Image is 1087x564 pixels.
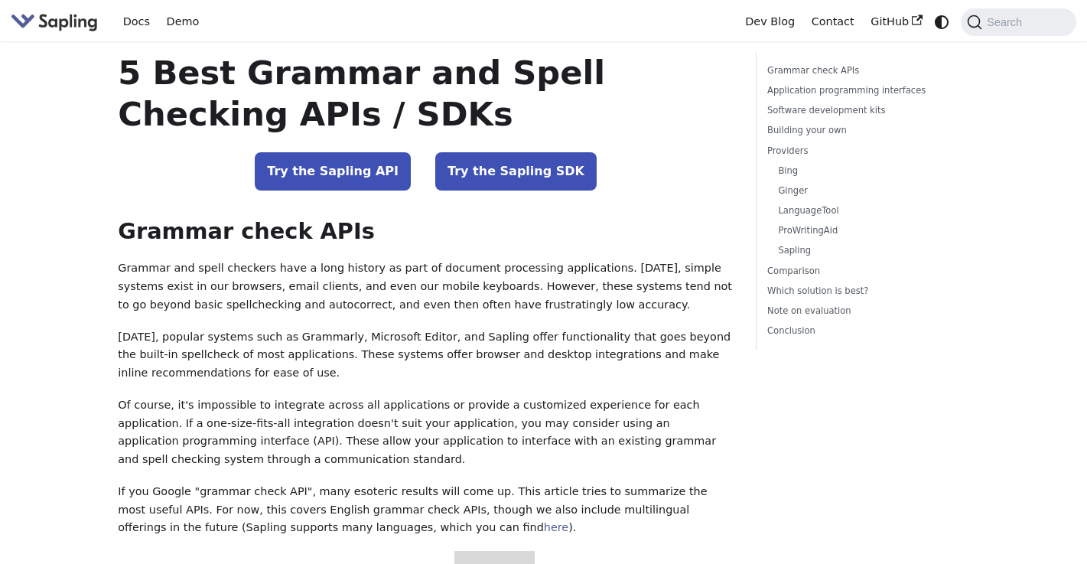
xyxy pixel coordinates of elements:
a: GitHub [862,10,930,34]
a: Note on evaluation [767,304,940,318]
a: Demo [158,10,207,34]
a: Try the Sapling API [255,152,411,191]
a: here [544,521,568,533]
a: Docs [115,10,158,34]
a: Try the Sapling SDK [435,152,597,191]
button: Switch between dark and light mode (currently system mode) [931,11,953,33]
a: Contact [803,10,863,34]
a: LanguageTool [778,204,935,218]
a: Application programming interfaces [767,83,940,98]
a: Bing [778,164,935,178]
a: Sapling [778,243,935,258]
span: Search [982,16,1031,28]
button: Search (Command+K) [961,8,1076,36]
a: Providers [767,144,940,158]
p: [DATE], popular systems such as Grammarly, Microsoft Editor, and Sapling offer functionality that... [118,328,734,383]
p: If you Google "grammar check API", many esoteric results will come up. This article tries to summ... [118,483,734,537]
a: Software development kits [767,103,940,118]
a: Comparison [767,264,940,279]
a: Conclusion [767,324,940,338]
a: Ginger [778,184,935,198]
p: Grammar and spell checkers have a long history as part of document processing applications. [DATE... [118,259,734,314]
a: Building your own [767,123,940,138]
a: Sapling.aiSapling.ai [11,11,103,33]
a: Grammar check APIs [767,64,940,78]
a: Dev Blog [737,10,802,34]
a: ProWritingAid [778,223,935,238]
a: Which solution is best? [767,284,940,298]
p: Of course, it's impossible to integrate across all applications or provide a customized experienc... [118,396,734,469]
h2: Grammar check APIs [118,218,734,246]
h1: 5 Best Grammar and Spell Checking APIs / SDKs [118,52,734,135]
img: Sapling.ai [11,11,98,33]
